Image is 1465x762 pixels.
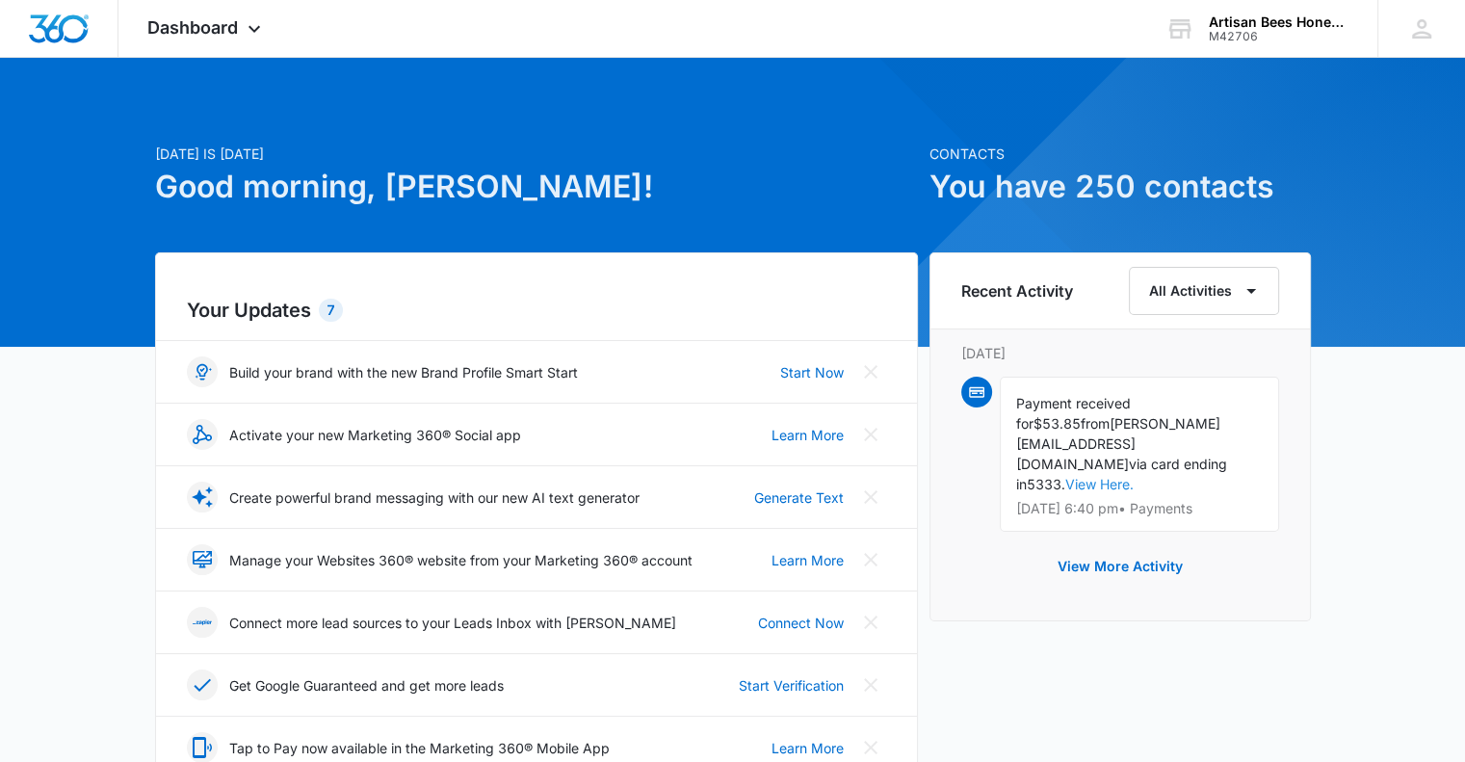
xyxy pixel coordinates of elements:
[780,362,844,382] a: Start Now
[187,296,886,325] h2: Your Updates
[1129,267,1279,315] button: All Activities
[319,299,343,322] div: 7
[1016,435,1136,472] span: [EMAIL_ADDRESS][DOMAIN_NAME]
[1209,30,1349,43] div: account id
[1016,502,1263,515] p: [DATE] 6:40 pm • Payments
[229,487,640,508] p: Create powerful brand messaging with our new AI text generator
[155,164,918,210] h1: Good morning, [PERSON_NAME]!
[1209,14,1349,30] div: account name
[855,482,886,512] button: Close
[155,144,918,164] p: [DATE] is [DATE]
[772,550,844,570] a: Learn More
[855,607,886,638] button: Close
[1016,395,1131,432] span: Payment received for
[772,738,844,758] a: Learn More
[1033,415,1081,432] span: $53.85
[758,613,844,633] a: Connect Now
[1110,415,1220,432] span: [PERSON_NAME]
[929,164,1311,210] h1: You have 250 contacts
[855,356,886,387] button: Close
[739,675,844,696] a: Start Verification
[1081,415,1110,432] span: from
[929,144,1311,164] p: Contacts
[229,550,693,570] p: Manage your Websites 360® website from your Marketing 360® account
[229,738,610,758] p: Tap to Pay now available in the Marketing 360® Mobile App
[1027,476,1065,492] span: 5333.
[855,544,886,575] button: Close
[855,419,886,450] button: Close
[1038,543,1202,590] button: View More Activity
[229,425,521,445] p: Activate your new Marketing 360® Social app
[229,613,676,633] p: Connect more lead sources to your Leads Inbox with [PERSON_NAME]
[1065,476,1134,492] a: View Here.
[147,17,238,38] span: Dashboard
[772,425,844,445] a: Learn More
[229,362,578,382] p: Build your brand with the new Brand Profile Smart Start
[229,675,504,696] p: Get Google Guaranteed and get more leads
[855,670,886,700] button: Close
[754,487,844,508] a: Generate Text
[961,279,1073,302] h6: Recent Activity
[961,343,1279,363] p: [DATE]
